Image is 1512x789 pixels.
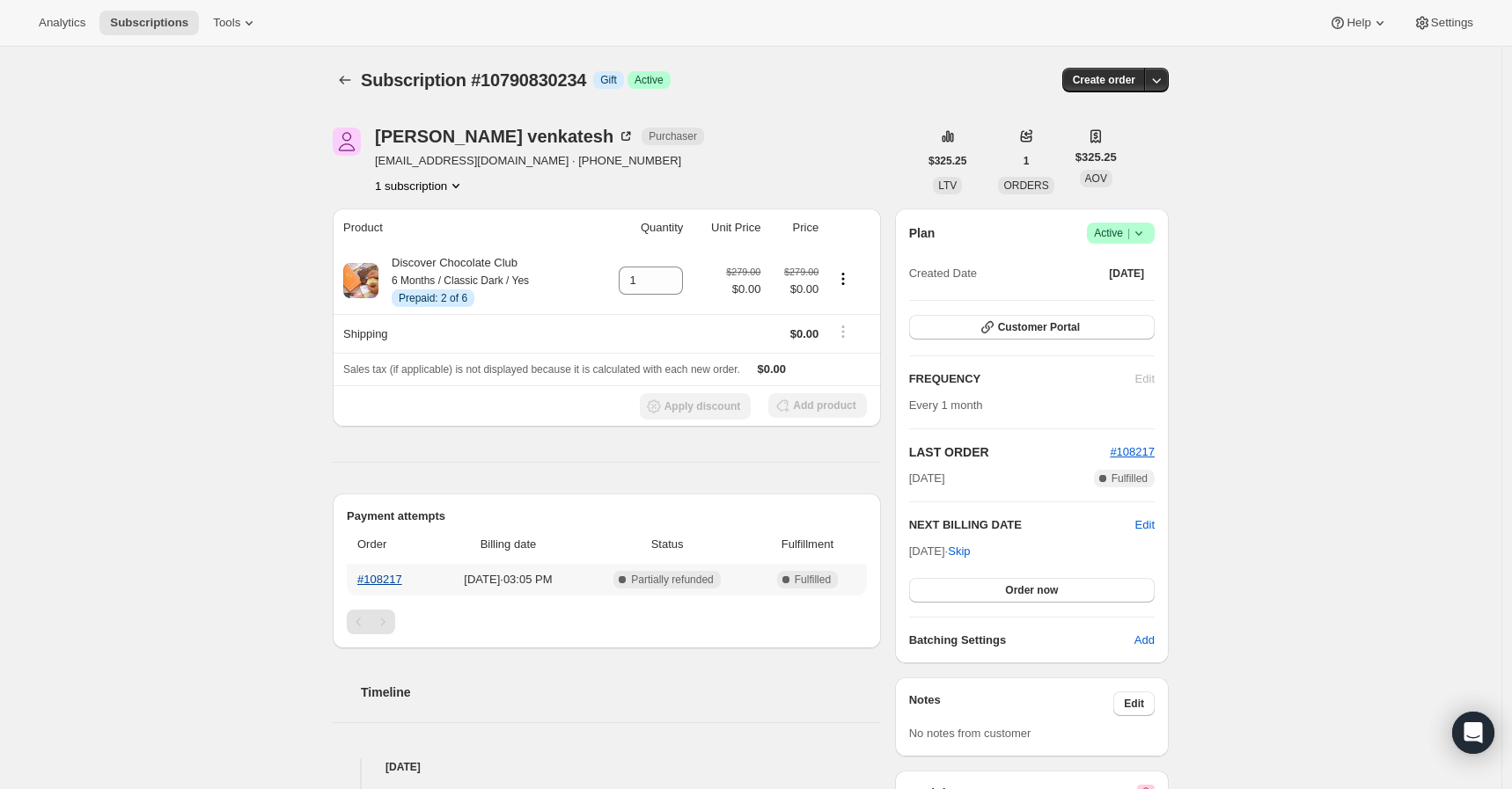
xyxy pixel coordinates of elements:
span: Billing date [441,536,576,553]
span: Subscriptions [110,16,188,30]
span: Analytics [39,16,85,30]
span: ORDERS [1003,179,1048,192]
div: Discover Chocolate Club [378,254,529,307]
span: Partially refunded [631,573,713,587]
span: Created Date [909,265,977,282]
a: #108217 [357,573,402,586]
span: Purchaser [649,129,697,143]
span: | [1127,226,1130,240]
button: Order now [909,578,1155,603]
span: Active [635,73,664,87]
span: LTV [938,179,957,192]
button: Create order [1062,68,1146,92]
div: [PERSON_NAME] venkatesh [375,128,635,145]
button: Help [1318,11,1398,35]
span: Status [586,536,748,553]
span: Fulfillment [759,536,856,553]
span: 1 [1024,154,1030,168]
h2: FREQUENCY [909,370,1135,388]
h2: Plan [909,224,936,242]
button: Skip [937,537,980,566]
button: Edit [1135,516,1155,534]
button: Subscriptions [99,11,199,35]
span: Edit [1124,697,1144,711]
span: $0.00 [790,327,819,340]
button: Product actions [829,269,857,289]
span: [DATE] [1109,267,1144,281]
button: $325.25 [918,149,977,173]
small: 6 Months / Classic Dark / Yes [392,274,529,287]
span: $0.00 [771,281,818,298]
button: Product actions [375,177,465,194]
span: [EMAIL_ADDRESS][DOMAIN_NAME] · [PHONE_NUMBER] [375,152,704,170]
span: $0.00 [726,281,760,298]
small: $279.00 [726,267,760,277]
span: $325.25 [928,154,966,168]
button: Subscriptions [333,68,357,92]
h2: LAST ORDER [909,443,1111,461]
a: #108217 [1110,445,1155,458]
span: Every 1 month [909,398,983,412]
span: Fulfilled [1112,471,1148,486]
button: Settings [1403,11,1484,35]
span: Gift [600,73,617,87]
span: $325.25 [1075,149,1117,166]
th: Price [766,208,824,247]
span: [DATE] · [909,544,971,558]
span: Subscription #10790830234 [361,70,586,90]
h3: Notes [909,691,1114,716]
button: Tools [202,11,268,35]
div: Open Intercom Messenger [1452,712,1494,754]
span: Sales tax (if applicable) is not displayed because it is calculated with each new order. [343,363,740,376]
span: Active [1094,224,1148,242]
span: Karthik venkatesh [333,128,361,156]
span: Add [1134,632,1155,649]
span: Fulfilled [795,573,831,587]
button: #108217 [1110,443,1155,461]
button: Customer Portal [909,315,1155,340]
span: $0.00 [758,362,787,376]
span: [DATE] · 03:05 PM [441,571,576,588]
span: Tools [213,16,240,30]
span: [DATE] [909,470,945,487]
small: $279.00 [784,267,818,277]
img: product img [343,263,378,298]
h4: [DATE] [333,758,881,776]
h6: Batching Settings [909,632,1134,649]
span: AOV [1085,172,1107,185]
span: Order now [1005,583,1058,597]
span: Skip [948,543,970,560]
button: Edit [1113,691,1155,716]
h2: Timeline [361,683,881,701]
nav: Pagination [347,610,867,634]
h2: NEXT BILLING DATE [909,516,1135,534]
h2: Payment attempts [347,508,867,525]
span: Customer Portal [998,320,1080,334]
span: No notes from customer [909,727,1031,740]
th: Quantity [592,208,688,247]
button: Analytics [28,11,96,35]
span: Prepaid: 2 of 6 [399,291,467,305]
button: Shipping actions [829,322,857,341]
button: Add [1124,626,1165,654]
th: Order [347,525,436,564]
span: Help [1347,16,1370,30]
th: Unit Price [688,208,766,247]
button: [DATE] [1098,261,1155,286]
th: Shipping [333,314,592,353]
button: 1 [1013,149,1040,173]
span: Create order [1073,73,1135,87]
span: Settings [1431,16,1473,30]
th: Product [333,208,592,247]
